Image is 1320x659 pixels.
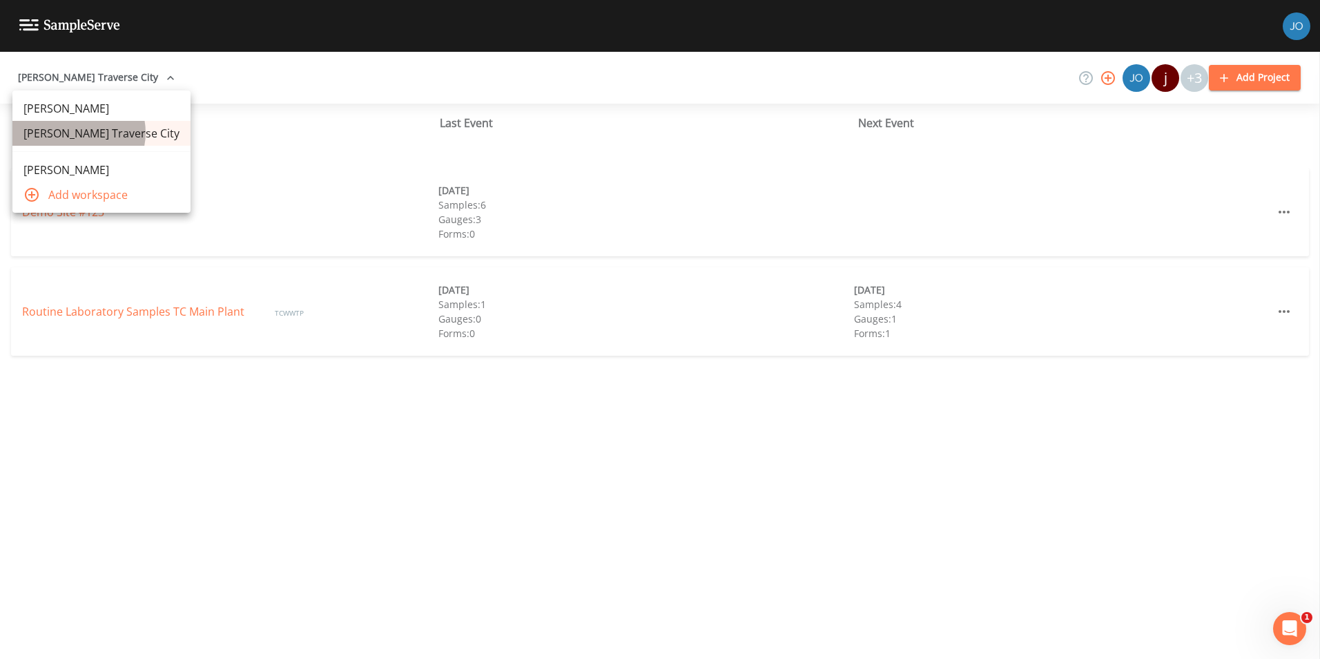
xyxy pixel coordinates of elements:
[12,121,191,146] a: [PERSON_NAME] Traverse City
[48,187,179,203] span: Add workspace
[12,96,191,121] a: [PERSON_NAME]
[1301,612,1312,623] span: 1
[1273,612,1306,645] iframe: Intercom live chat
[12,157,191,182] a: [PERSON_NAME]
